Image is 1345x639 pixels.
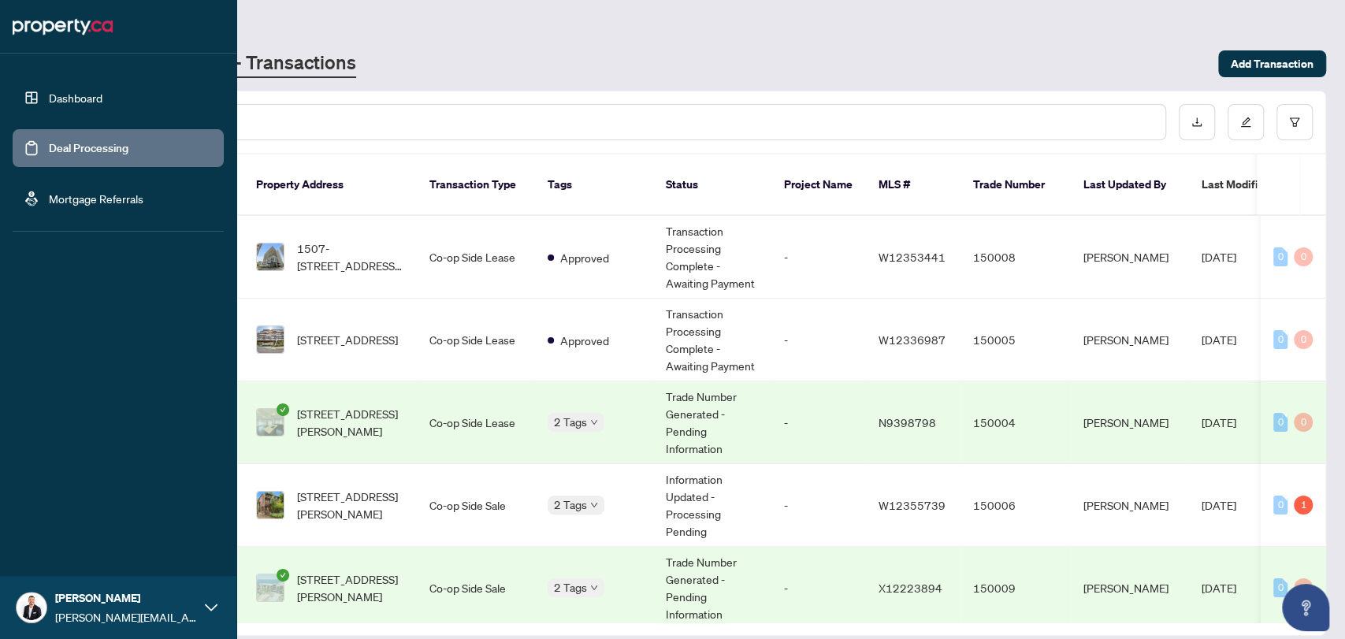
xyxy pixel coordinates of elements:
[771,154,866,216] th: Project Name
[560,249,609,266] span: Approved
[257,326,284,353] img: thumbnail-img
[55,608,197,626] span: [PERSON_NAME][EMAIL_ADDRESS][PERSON_NAME][DOMAIN_NAME]
[590,501,598,509] span: down
[771,464,866,547] td: -
[653,381,771,464] td: Trade Number Generated - Pending Information
[960,381,1071,464] td: 150004
[1202,250,1236,264] span: [DATE]
[1218,50,1326,77] button: Add Transaction
[257,574,284,601] img: thumbnail-img
[417,299,535,381] td: Co-op Side Lease
[417,216,535,299] td: Co-op Side Lease
[417,547,535,630] td: Co-op Side Sale
[653,464,771,547] td: Information Updated - Processing Pending
[879,333,946,347] span: W12336987
[277,569,289,581] span: check-circle
[771,216,866,299] td: -
[960,216,1071,299] td: 150008
[417,381,535,464] td: Co-op Side Lease
[1294,247,1313,266] div: 0
[535,154,653,216] th: Tags
[960,547,1071,630] td: 150009
[1202,333,1236,347] span: [DATE]
[879,498,946,512] span: W12355739
[1294,330,1313,349] div: 0
[560,332,609,349] span: Approved
[653,547,771,630] td: Trade Number Generated - Pending Information
[1294,413,1313,432] div: 0
[1282,584,1329,631] button: Open asap
[297,570,404,605] span: [STREET_ADDRESS][PERSON_NAME]
[866,154,960,216] th: MLS #
[554,413,587,431] span: 2 Tags
[1273,330,1287,349] div: 0
[554,578,587,596] span: 2 Tags
[297,240,404,274] span: 1507-[STREET_ADDRESS][PERSON_NAME]
[17,593,46,622] img: Profile Icon
[1071,299,1189,381] td: [PERSON_NAME]
[13,14,113,39] img: logo
[879,415,936,429] span: N9398798
[554,496,587,514] span: 2 Tags
[771,381,866,464] td: -
[1273,413,1287,432] div: 0
[417,154,535,216] th: Transaction Type
[1202,498,1236,512] span: [DATE]
[1202,415,1236,429] span: [DATE]
[297,488,404,522] span: [STREET_ADDRESS][PERSON_NAME]
[1071,464,1189,547] td: [PERSON_NAME]
[1071,547,1189,630] td: [PERSON_NAME]
[879,250,946,264] span: W12353441
[960,464,1071,547] td: 150006
[277,403,289,416] span: check-circle
[590,584,598,592] span: down
[1071,154,1189,216] th: Last Updated By
[1071,381,1189,464] td: [PERSON_NAME]
[1228,104,1264,140] button: edit
[653,154,771,216] th: Status
[1273,578,1287,597] div: 0
[1294,496,1313,515] div: 1
[1289,117,1300,128] span: filter
[417,464,535,547] td: Co-op Side Sale
[771,299,866,381] td: -
[1273,496,1287,515] div: 0
[257,492,284,518] img: thumbnail-img
[49,141,128,155] a: Deal Processing
[653,299,771,381] td: Transaction Processing Complete - Awaiting Payment
[243,154,417,216] th: Property Address
[1189,154,1331,216] th: Last Modified Date
[960,154,1071,216] th: Trade Number
[590,418,598,426] span: down
[49,191,143,206] a: Mortgage Referrals
[1240,117,1251,128] span: edit
[1202,581,1236,595] span: [DATE]
[653,216,771,299] td: Transaction Processing Complete - Awaiting Payment
[297,405,404,440] span: [STREET_ADDRESS][PERSON_NAME]
[1276,104,1313,140] button: filter
[49,91,102,105] a: Dashboard
[1231,51,1313,76] span: Add Transaction
[257,409,284,436] img: thumbnail-img
[1202,176,1298,193] span: Last Modified Date
[771,547,866,630] td: -
[1071,216,1189,299] td: [PERSON_NAME]
[55,589,197,607] span: [PERSON_NAME]
[1191,117,1202,128] span: download
[879,581,942,595] span: X12223894
[1294,578,1313,597] div: 0
[297,331,398,348] span: [STREET_ADDRESS]
[960,299,1071,381] td: 150005
[257,243,284,270] img: thumbnail-img
[1179,104,1215,140] button: download
[1273,247,1287,266] div: 0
